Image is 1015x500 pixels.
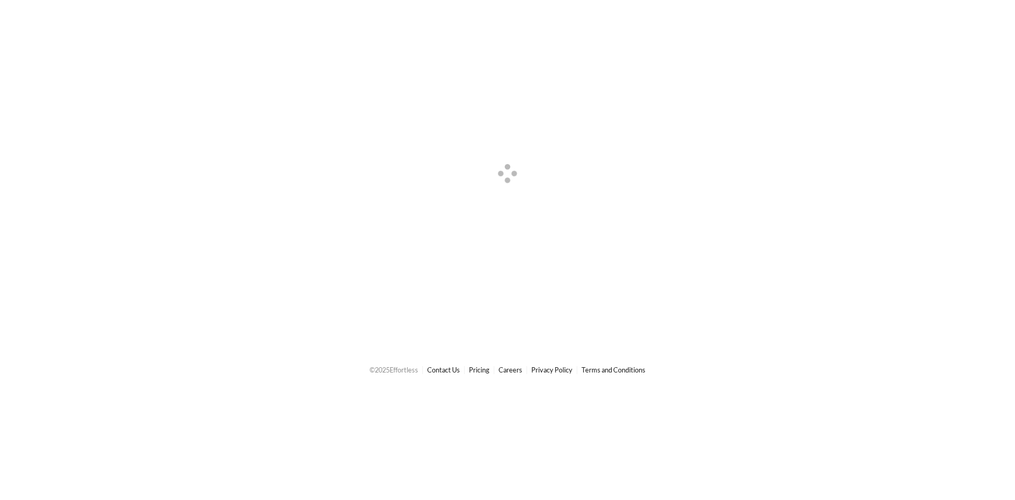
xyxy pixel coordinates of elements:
[582,366,645,374] a: Terms and Conditions
[531,366,573,374] a: Privacy Policy
[499,366,522,374] a: Careers
[469,366,490,374] a: Pricing
[427,366,460,374] a: Contact Us
[370,366,418,374] span: © 2025 Effortless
